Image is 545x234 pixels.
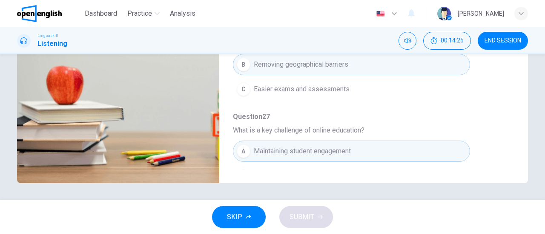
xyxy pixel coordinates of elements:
[227,211,242,223] span: SKIP
[127,8,152,19] span: Practice
[399,32,416,50] div: Mute
[254,84,350,94] span: Easier exams and assessments
[233,54,470,75] button: BRemoving geographical barriers
[441,37,464,44] span: 00:14:25
[237,58,250,71] div: B
[254,146,351,156] span: Maintaining student engagement
[237,169,250,183] div: B
[233,141,470,162] button: AMaintaining student engagement
[233,125,501,135] span: What is a key challenge of online education?
[423,32,471,50] button: 00:14:25
[233,112,501,122] span: Question 27
[485,37,521,44] span: END SESSION
[166,6,199,21] button: Analysis
[254,59,348,70] span: Removing geographical barriers
[37,33,58,39] span: Linguaskill
[458,8,504,19] div: [PERSON_NAME]
[85,8,117,19] span: Dashboard
[423,32,471,50] div: Hide
[237,82,250,96] div: C
[233,79,470,100] button: CEasier exams and assessments
[124,6,163,21] button: Practice
[170,8,195,19] span: Analysis
[17,5,62,22] img: OpenEnglish logo
[81,6,120,21] button: Dashboard
[212,206,266,228] button: SKIP
[478,32,528,50] button: END SESSION
[37,39,67,49] h1: Listening
[437,7,451,20] img: Profile picture
[17,5,81,22] a: OpenEnglish logo
[237,144,250,158] div: A
[375,11,386,17] img: en
[233,165,470,186] button: BTechnology costs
